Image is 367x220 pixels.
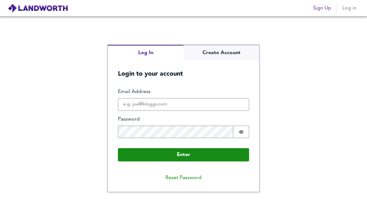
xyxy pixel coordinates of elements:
button: Log In [108,45,183,60]
input: e.g. joe@bloggs.com [118,98,249,111]
img: logo [8,3,68,13]
h5: Login to your account [108,60,259,78]
button: Reset Password [160,172,207,184]
button: Sign Up [311,2,334,15]
label: Password [118,116,249,123]
button: Log in [339,2,359,15]
button: Show password [233,126,249,138]
span: Log in [342,4,357,13]
label: Email Address [118,88,249,96]
button: Enter [118,148,249,161]
span: Sign Up [313,4,331,13]
button: Create Account [183,45,259,60]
